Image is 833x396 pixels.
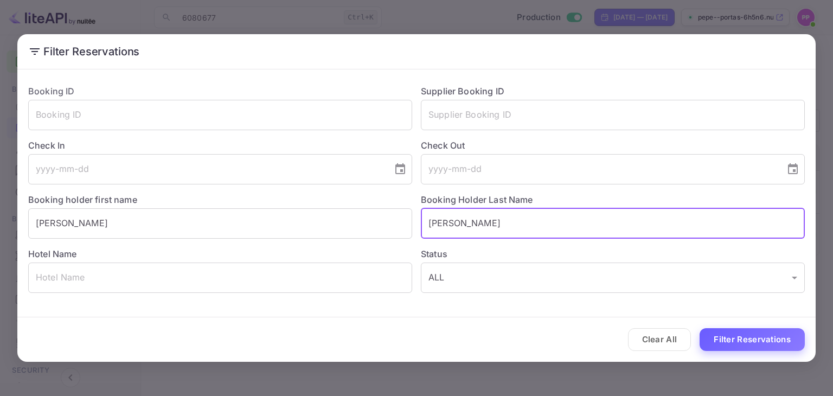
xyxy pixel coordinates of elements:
label: Check Out [421,139,805,152]
label: Supplier Booking ID [421,86,504,97]
input: Holder Last Name [421,208,805,239]
label: Booking holder first name [28,194,137,205]
label: Hotel Name [28,248,77,259]
input: Hotel Name [28,263,412,293]
input: yyyy-mm-dd [421,154,778,184]
label: Check In [28,139,412,152]
button: Choose date [782,158,804,180]
input: Supplier Booking ID [421,100,805,130]
button: Choose date [389,158,411,180]
button: Filter Reservations [700,328,805,352]
label: Booking Holder Last Name [421,194,533,205]
button: Clear All [628,328,691,352]
input: Booking ID [28,100,412,130]
h2: Filter Reservations [17,34,816,69]
input: yyyy-mm-dd [28,154,385,184]
input: Holder First Name [28,208,412,239]
div: ALL [421,263,805,293]
label: Status [421,247,805,260]
label: Booking ID [28,86,75,97]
